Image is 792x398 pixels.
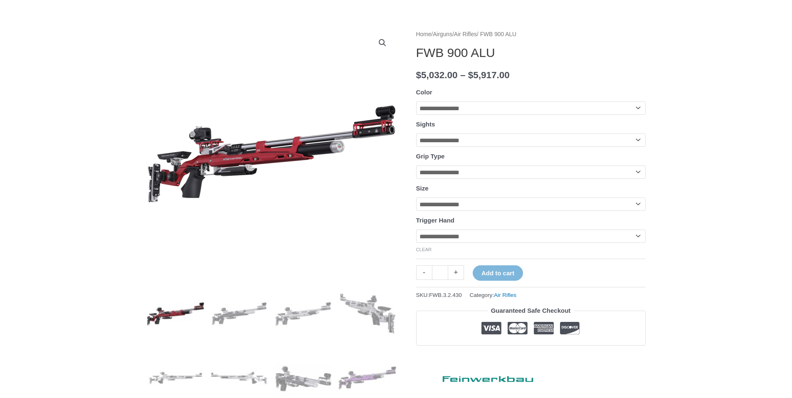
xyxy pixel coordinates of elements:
[433,31,452,37] a: Airguns
[416,121,435,128] label: Sights
[468,70,474,80] span: $
[468,70,510,80] bdi: 5,917.00
[416,185,429,192] label: Size
[416,70,422,80] span: $
[416,29,646,40] nav: Breadcrumb
[494,292,516,298] a: Air Rifles
[274,285,332,343] img: FWB 900 ALU - Image 3
[448,265,464,280] a: +
[470,290,517,300] span: Category:
[416,265,432,280] a: -
[416,247,432,252] a: Clear options
[416,217,455,224] label: Trigger Hand
[210,285,268,343] img: FWB 900 ALU
[432,265,448,280] input: Product quantity
[454,31,477,37] a: Air Rifles
[416,352,646,362] iframe: Customer reviews powered by Trustpilot
[338,285,396,343] img: FWB 900 ALU
[416,45,646,60] h1: FWB 900 ALU
[416,153,445,160] label: Grip Type
[460,70,466,80] span: –
[375,35,390,50] a: View full-screen image gallery
[147,285,205,343] img: FWB 900 ALU
[416,89,432,96] label: Color
[416,31,432,37] a: Home
[488,305,574,316] legend: Guaranteed Safe Checkout
[416,70,458,80] bdi: 5,032.00
[429,292,462,298] span: FWB.3.2.430
[473,265,523,281] button: Add to cart
[416,290,462,300] span: SKU:
[416,368,541,386] a: Feinwerkbau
